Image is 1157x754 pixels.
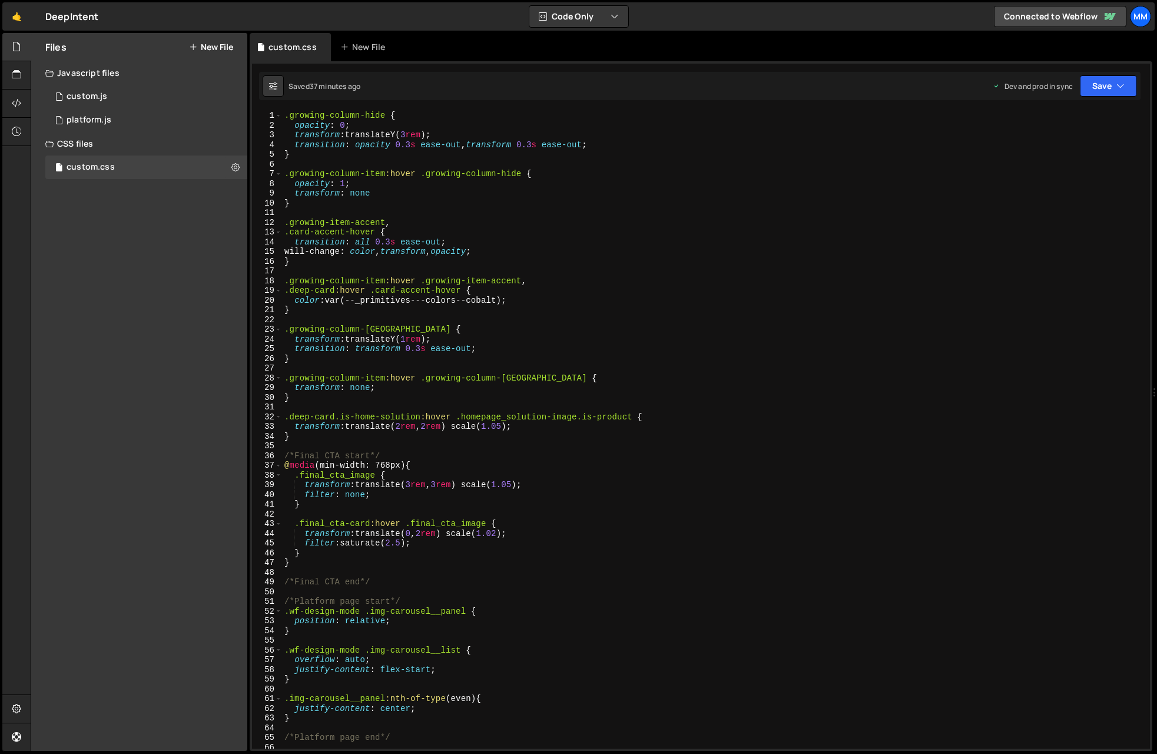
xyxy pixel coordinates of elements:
h2: Files [45,41,67,54]
div: Saved [289,81,360,91]
div: 12 [252,218,282,228]
div: 56 [252,646,282,656]
div: 49 [252,577,282,587]
a: Connected to Webflow [994,6,1126,27]
div: 37 minutes ago [310,81,360,91]
div: 32 [252,412,282,422]
div: 16711/45679.js [45,85,247,108]
div: 19 [252,286,282,296]
div: 25 [252,344,282,354]
div: 63 [252,713,282,723]
div: 64 [252,723,282,733]
div: 20 [252,296,282,306]
div: 18 [252,276,282,286]
a: 🤙 [2,2,31,31]
div: 51 [252,597,282,607]
div: 6 [252,160,282,170]
div: platform.js [67,115,111,125]
div: 46 [252,548,282,558]
div: 3 [252,130,282,140]
div: 22 [252,315,282,325]
div: custom.css [268,41,317,53]
div: 40 [252,490,282,500]
div: 7 [252,169,282,179]
div: 5 [252,150,282,160]
div: 16711/45677.css [45,156,247,179]
div: 47 [252,558,282,568]
div: 43 [252,519,282,529]
div: 41 [252,500,282,510]
div: 36 [252,451,282,461]
div: 8 [252,179,282,189]
div: 16 [252,257,282,267]
div: 37 [252,461,282,471]
div: custom.js [67,91,107,102]
div: Javascript files [31,61,247,85]
div: 4 [252,140,282,150]
div: 35 [252,441,282,451]
div: 23 [252,325,282,335]
div: 33 [252,422,282,432]
div: 11 [252,208,282,218]
div: 44 [252,529,282,539]
div: 42 [252,510,282,520]
div: 45 [252,538,282,548]
div: 21 [252,305,282,315]
button: New File [189,42,233,52]
div: 54 [252,626,282,636]
div: 29 [252,383,282,393]
div: 53 [252,616,282,626]
div: 16711/45799.js [45,108,247,132]
div: 59 [252,674,282,684]
div: 52 [252,607,282,617]
div: 17 [252,266,282,276]
div: 60 [252,684,282,695]
div: 24 [252,335,282,345]
div: 13 [252,227,282,237]
div: 30 [252,393,282,403]
div: 14 [252,237,282,247]
div: 57 [252,655,282,665]
div: 62 [252,704,282,714]
a: mm [1130,6,1151,27]
div: 27 [252,363,282,373]
div: 65 [252,733,282,743]
div: Dev and prod in sync [993,81,1073,91]
div: 1 [252,111,282,121]
div: 26 [252,354,282,364]
button: Save [1080,75,1137,97]
div: custom.css [67,162,115,173]
div: New File [340,41,390,53]
button: Code Only [529,6,628,27]
div: 39 [252,480,282,490]
div: 2 [252,121,282,131]
div: DeepIntent [45,9,99,24]
div: 58 [252,665,282,675]
div: CSS files [31,132,247,156]
div: 38 [252,471,282,481]
div: 55 [252,636,282,646]
div: 34 [252,432,282,442]
div: 28 [252,373,282,383]
div: 66 [252,743,282,753]
div: 15 [252,247,282,257]
div: 31 [252,402,282,412]
div: 61 [252,694,282,704]
div: 50 [252,587,282,597]
div: 9 [252,188,282,199]
div: 48 [252,568,282,578]
div: 10 [252,199,282,209]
